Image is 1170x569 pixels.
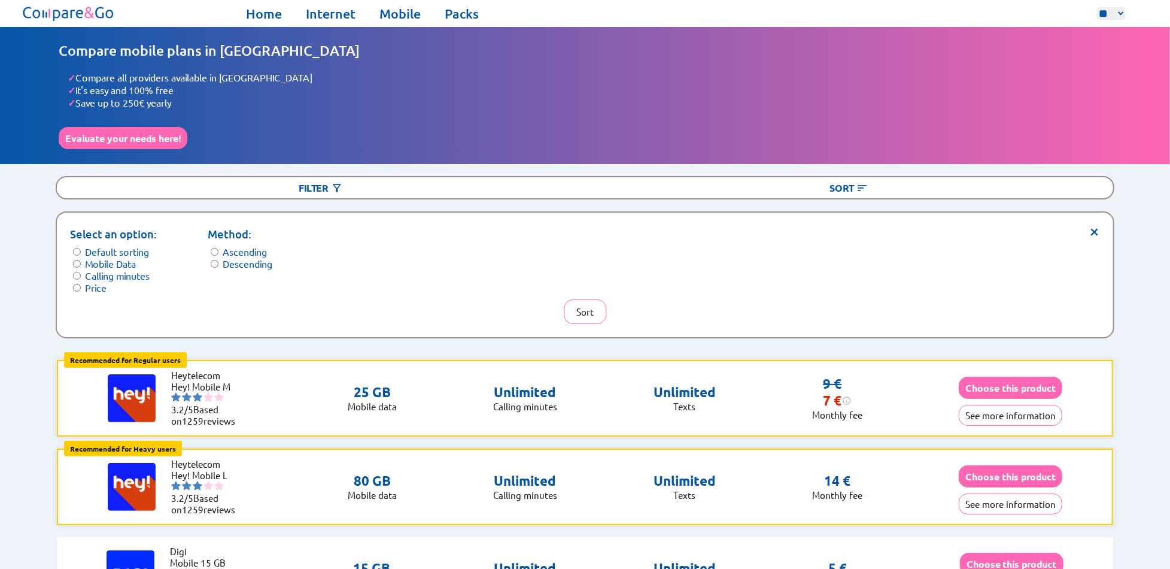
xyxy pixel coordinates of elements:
[85,258,136,270] label: Mobile Data
[306,5,356,22] a: Internet
[247,5,282,22] a: Home
[70,226,157,243] p: Select an option:
[1090,226,1100,235] span: ×
[824,473,850,489] p: 14 €
[959,498,1062,510] a: See more information
[171,404,193,415] span: 3.2/5
[171,370,243,381] li: Heytelecom
[493,401,557,412] p: Calling minutes
[823,376,842,392] s: 9 €
[20,3,117,24] img: Logo of Compare&Go
[68,96,75,109] span: ✓
[214,392,224,402] img: starnr5
[823,392,852,409] div: 7 €
[68,71,1112,84] li: Compare all providers available in [GEOGRAPHIC_DATA]
[348,489,397,501] p: Mobile data
[171,481,181,491] img: starnr1
[68,84,1112,96] li: It's easy and 100% free
[654,473,716,489] p: Unlimited
[171,470,243,481] li: Hey! Mobile L
[85,282,107,293] label: Price
[223,258,272,270] label: Descending
[68,96,1112,109] li: Save up to 250€ yearly
[214,481,224,491] img: starnr5
[493,473,557,489] p: Unlimited
[959,405,1062,426] button: See more information
[193,481,202,491] img: starnr3
[856,182,868,194] img: Button open the sorting menu
[68,84,75,96] span: ✓
[70,355,181,365] b: Recommended for Regular users
[654,489,716,501] p: Texts
[171,492,193,504] span: 3.2/5
[203,481,213,491] img: starnr4
[493,489,557,501] p: Calling minutes
[68,71,75,84] span: ✓
[380,5,421,22] a: Mobile
[331,182,343,194] img: Button open the filtering menu
[959,471,1062,482] a: Choose this product
[171,546,242,557] li: Digi
[108,463,156,511] img: Logo of Heytelecom
[57,177,585,198] div: Filter
[959,465,1062,488] button: Choose this product
[959,410,1062,421] a: See more information
[493,384,557,401] p: Unlimited
[842,396,852,405] img: information
[959,494,1062,514] button: See more information
[182,504,203,515] span: 1259
[445,5,479,22] a: Packs
[812,489,862,501] p: Monthly fee
[182,392,192,402] img: starnr2
[171,404,243,426] li: Based on reviews
[171,492,243,515] li: Based on reviews
[182,481,192,491] img: starnr2
[193,392,202,402] img: starnr3
[564,299,606,324] button: Sort
[959,382,1062,394] a: Choose this product
[85,246,149,258] label: Default sorting
[585,177,1113,198] div: Sort
[959,377,1062,399] button: Choose this product
[348,401,397,412] p: Mobile data
[59,127,187,149] button: Evaluate your needs here!
[223,246,267,258] label: Ascending
[348,384,397,401] p: 25 GB
[171,557,242,568] li: Mobile 15 GB
[208,226,272,243] p: Method:
[654,401,716,412] p: Texts
[171,392,181,402] img: starnr1
[812,409,862,420] p: Monthly fee
[85,270,150,282] label: Calling minutes
[203,392,213,402] img: starnr4
[348,473,397,489] p: 80 GB
[171,458,243,470] li: Heytelecom
[108,374,156,422] img: Logo of Heytelecom
[171,381,243,392] li: Hey! Mobile M
[654,384,716,401] p: Unlimited
[70,444,176,453] b: Recommended for Heavy users
[59,42,1112,59] h1: Compare mobile plans in [GEOGRAPHIC_DATA]
[182,415,203,426] span: 1259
